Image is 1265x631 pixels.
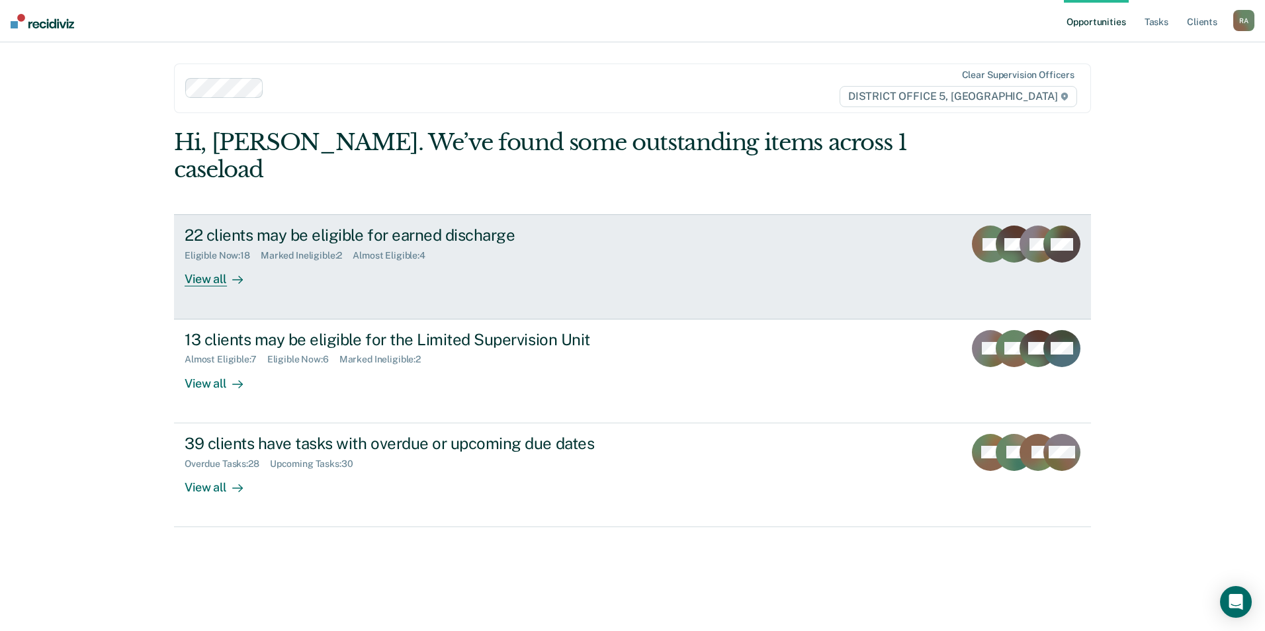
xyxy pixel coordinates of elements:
div: Eligible Now : 6 [267,354,339,365]
a: 39 clients have tasks with overdue or upcoming due datesOverdue Tasks:28Upcoming Tasks:30View all [174,423,1091,527]
div: Clear supervision officers [962,69,1074,81]
div: Almost Eligible : 7 [185,354,267,365]
div: R A [1233,10,1254,31]
div: Eligible Now : 18 [185,250,261,261]
div: 22 clients may be eligible for earned discharge [185,226,649,245]
div: Open Intercom Messenger [1220,586,1252,618]
img: Recidiviz [11,14,74,28]
span: DISTRICT OFFICE 5, [GEOGRAPHIC_DATA] [840,86,1077,107]
div: View all [185,261,259,287]
div: View all [185,469,259,495]
div: Overdue Tasks : 28 [185,458,270,470]
button: RA [1233,10,1254,31]
div: Marked Ineligible : 2 [339,354,431,365]
a: 22 clients may be eligible for earned dischargeEligible Now:18Marked Ineligible:2Almost Eligible:... [174,214,1091,319]
div: 39 clients have tasks with overdue or upcoming due dates [185,434,649,453]
div: Almost Eligible : 4 [353,250,436,261]
div: 13 clients may be eligible for the Limited Supervision Unit [185,330,649,349]
div: Hi, [PERSON_NAME]. We’ve found some outstanding items across 1 caseload [174,129,908,183]
div: Marked Ineligible : 2 [261,250,353,261]
div: View all [185,365,259,391]
div: Upcoming Tasks : 30 [270,458,364,470]
a: 13 clients may be eligible for the Limited Supervision UnitAlmost Eligible:7Eligible Now:6Marked ... [174,319,1091,423]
